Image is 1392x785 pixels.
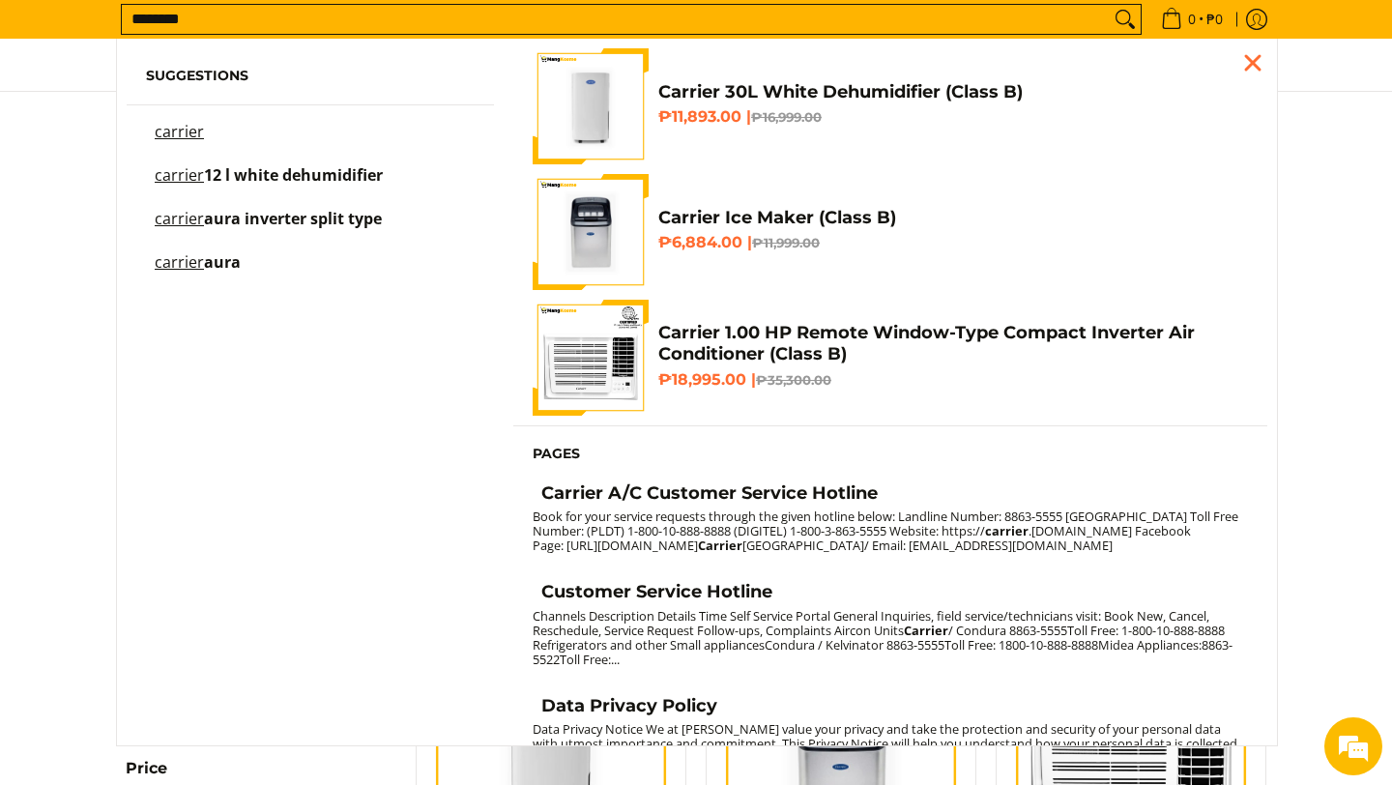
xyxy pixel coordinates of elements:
[533,300,1248,416] a: Carrier 1.00 HP Remote Window-Type Compact Inverter Air Conditioner (Class B) Carrier 1.00 HP Rem...
[533,508,1238,554] small: Book for your service requests through the given hotline below: Landline Number: 8863-5555 [GEOGR...
[658,233,1248,252] h6: ₱6,884.00 |
[751,109,822,125] del: ₱16,999.00
[155,251,204,273] mark: carrier
[533,174,649,290] img: Carrier Ice Maker (Class B)
[533,48,649,164] img: Carrier 30L White Dehumidifier (Class B)
[155,164,204,186] mark: carrier
[155,121,204,142] mark: carrier
[658,107,1248,127] h6: ₱11,893.00 |
[541,482,878,505] h4: Carrier A/C Customer Service Hotline
[541,581,772,603] h4: Customer Service Hotline
[146,168,475,202] a: carrier 12 l white dehumidifier
[204,208,382,229] span: aura inverter split type
[658,81,1248,103] h4: Carrier 30L White Dehumidifier (Class B)
[533,695,1248,722] a: Data Privacy Policy
[752,235,820,250] del: ₱11,999.00
[146,68,475,85] h6: Suggestions
[533,48,1248,164] a: Carrier 30L White Dehumidifier (Class B) Carrier 30L White Dehumidifier (Class B) ₱11,893.00 |₱16...
[658,322,1248,365] h4: Carrier 1.00 HP Remote Window-Type Compact Inverter Air Conditioner (Class B)
[1155,9,1229,30] span: •
[533,720,1240,767] small: Data Privacy Notice We at [PERSON_NAME] value your privacy and take the protection and security o...
[533,607,1232,668] small: Channels Description Details Time Self Service Portal General Inquiries, field service/technician...
[756,372,831,388] del: ₱35,300.00
[533,300,649,416] img: Carrier 1.00 HP Remote Window-Type Compact Inverter Air Conditioner (Class B)
[533,446,1248,463] h6: Pages
[155,255,241,289] p: carrier aura
[533,581,1248,608] a: Customer Service Hotline
[155,125,204,159] p: carrier
[146,255,475,289] a: carrier aura
[204,164,383,186] span: 12 l white dehumidifier
[658,370,1248,390] h6: ₱18,995.00 |
[698,537,742,554] strong: Carrier
[204,251,241,273] span: aura
[155,212,382,246] p: carrier aura inverter split type
[146,212,475,246] a: carrier aura inverter split type
[1110,5,1141,34] button: Search
[1203,13,1226,26] span: ₱0
[155,208,204,229] mark: carrier
[1238,48,1267,77] div: Close pop up
[126,761,167,776] span: Price
[146,125,475,159] a: carrier
[904,622,948,639] strong: Carrier
[541,695,717,717] h4: Data Privacy Policy
[658,207,1248,229] h4: Carrier Ice Maker (Class B)
[985,522,1029,539] strong: carrier
[155,168,383,202] p: carrier 12 l white dehumidifier
[1185,13,1199,26] span: 0
[533,482,1248,509] a: Carrier A/C Customer Service Hotline
[533,174,1248,290] a: Carrier Ice Maker (Class B) Carrier Ice Maker (Class B) ₱6,884.00 |₱11,999.00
